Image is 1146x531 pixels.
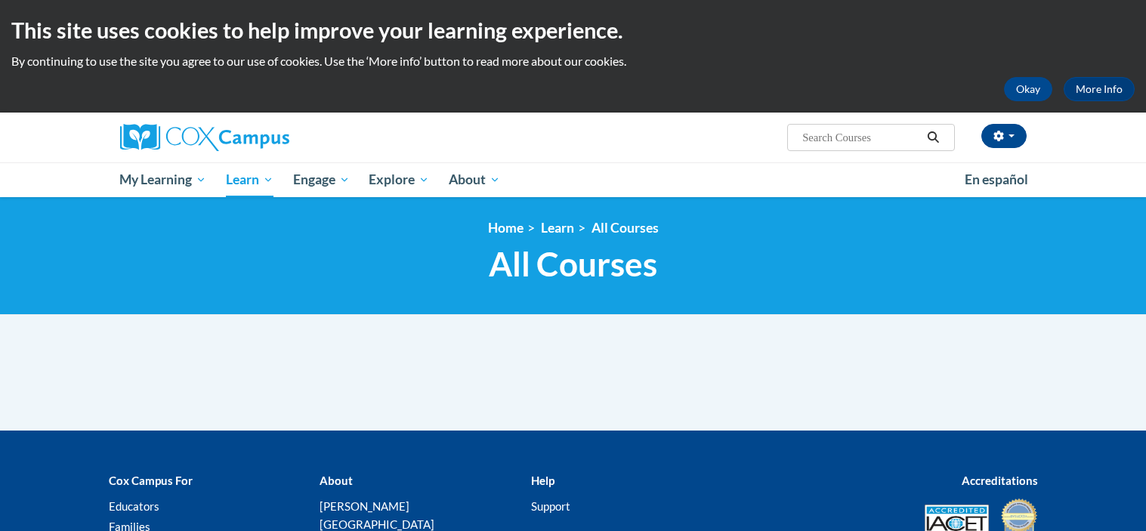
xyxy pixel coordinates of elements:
[801,128,922,147] input: Search Courses
[110,162,217,197] a: My Learning
[97,162,1049,197] div: Main menu
[320,474,353,487] b: About
[109,499,159,513] a: Educators
[226,171,273,189] span: Learn
[489,244,657,284] span: All Courses
[11,53,1135,69] p: By continuing to use the site you agree to our use of cookies. Use the ‘More info’ button to read...
[1004,77,1052,101] button: Okay
[359,162,439,197] a: Explore
[981,124,1027,148] button: Account Settings
[120,124,289,151] img: Cox Campus
[320,499,434,531] a: [PERSON_NAME][GEOGRAPHIC_DATA]
[119,171,206,189] span: My Learning
[541,220,574,236] a: Learn
[962,474,1038,487] b: Accreditations
[488,220,524,236] a: Home
[216,162,283,197] a: Learn
[11,15,1135,45] h2: This site uses cookies to help improve your learning experience.
[531,474,554,487] b: Help
[439,162,510,197] a: About
[449,171,500,189] span: About
[283,162,360,197] a: Engage
[922,128,944,147] button: Search
[965,171,1028,187] span: En español
[955,164,1038,196] a: En español
[1064,77,1135,101] a: More Info
[531,499,570,513] a: Support
[120,124,407,151] a: Cox Campus
[369,171,429,189] span: Explore
[109,474,193,487] b: Cox Campus For
[592,220,659,236] a: All Courses
[293,171,350,189] span: Engage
